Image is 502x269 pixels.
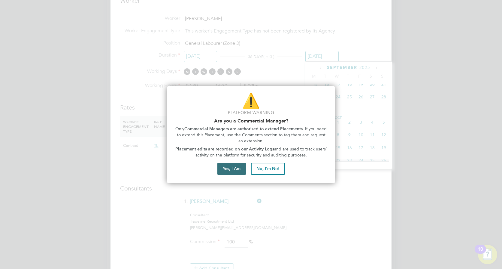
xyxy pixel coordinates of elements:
div: Are you part of the Commercial Team? [167,86,335,184]
span: . If you need to extend this Placement, use the Comments section to tag them and request an exten... [177,126,328,143]
button: Yes, I Am [217,163,246,175]
p: ⚠️ [174,91,328,111]
strong: Placement edits are recorded on our Activity Logs [175,147,274,152]
span: and are used to track users' activity on the platform for security and auditing purposes. [195,147,328,158]
p: Platform Warning [174,110,328,116]
span: Only [175,126,184,131]
h2: Are you a Commercial Manager? [174,118,328,124]
strong: Commercial Managers are authorised to extend Placements [184,126,303,131]
button: No, I'm Not [251,163,285,175]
